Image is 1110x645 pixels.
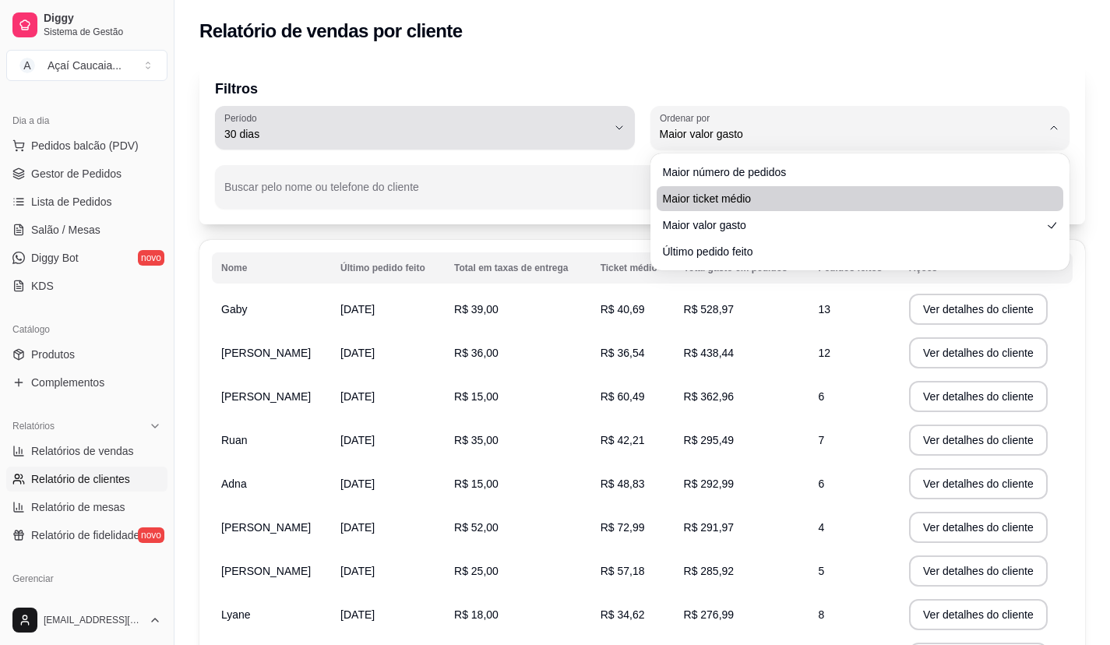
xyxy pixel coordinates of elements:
button: Select a team [6,50,167,81]
span: 7 [818,434,824,446]
span: R$ 285,92 [684,565,735,577]
button: Ver detalhes do cliente [909,555,1048,587]
span: Lista de Pedidos [31,194,112,210]
span: Relatórios [12,420,55,432]
span: 8 [818,608,824,621]
span: [DATE] [340,303,375,315]
span: [DATE] [340,434,375,446]
span: R$ 36,54 [601,347,645,359]
th: Ticket médio [591,252,675,284]
span: [DATE] [340,390,375,403]
p: Filtros [215,78,1069,100]
span: Maior valor gasto [663,217,1042,233]
span: R$ 276,99 [684,608,735,621]
span: R$ 15,00 [454,478,499,490]
span: Ruan [221,434,247,446]
span: R$ 39,00 [454,303,499,315]
span: Salão / Mesas [31,222,100,238]
span: Relatório de clientes [31,471,130,487]
span: [DATE] [340,521,375,534]
span: Relatórios de vendas [31,443,134,459]
span: Maior valor gasto [660,126,1042,142]
span: Lyane [221,608,251,621]
span: Sistema de Gestão [44,26,161,38]
div: Gerenciar [6,566,167,591]
span: 4 [818,521,824,534]
span: 6 [818,478,824,490]
th: Total em taxas de entrega [445,252,591,284]
span: R$ 528,97 [684,303,735,315]
span: R$ 57,18 [601,565,645,577]
span: R$ 60,49 [601,390,645,403]
span: 5 [818,565,824,577]
span: R$ 291,97 [684,521,735,534]
span: [DATE] [340,478,375,490]
span: Relatório de fidelidade [31,527,139,543]
span: R$ 48,83 [601,478,645,490]
span: R$ 42,21 [601,434,645,446]
span: A [19,58,35,73]
span: [PERSON_NAME] [221,521,311,534]
span: 12 [818,347,830,359]
span: R$ 15,00 [454,390,499,403]
span: R$ 438,44 [684,347,735,359]
span: Pedidos balcão (PDV) [31,138,139,153]
span: R$ 34,62 [601,608,645,621]
span: Maior ticket médio [663,191,1042,206]
span: R$ 40,69 [601,303,645,315]
span: R$ 292,99 [684,478,735,490]
span: Produtos [31,347,75,362]
span: [PERSON_NAME] [221,565,311,577]
span: Diggy Bot [31,250,79,266]
span: R$ 36,00 [454,347,499,359]
span: [EMAIL_ADDRESS][DOMAIN_NAME] [44,614,143,626]
button: Ver detalhes do cliente [909,599,1048,630]
div: Açaí Caucaia ... [48,58,122,73]
span: Complementos [31,375,104,390]
span: Adna [221,478,247,490]
button: Ver detalhes do cliente [909,468,1048,499]
span: [DATE] [340,608,375,621]
span: 13 [818,303,830,315]
span: KDS [31,278,54,294]
button: Ver detalhes do cliente [909,512,1048,543]
label: Ordenar por [660,111,715,125]
span: [DATE] [340,347,375,359]
span: R$ 35,00 [454,434,499,446]
button: Ver detalhes do cliente [909,381,1048,412]
span: R$ 25,00 [454,565,499,577]
div: Dia a dia [6,108,167,133]
span: 30 dias [224,126,607,142]
span: Gestor de Pedidos [31,166,122,182]
input: Buscar pelo nome ou telefone do cliente [224,185,972,201]
span: R$ 72,99 [601,521,645,534]
span: [PERSON_NAME] [221,390,311,403]
button: Ver detalhes do cliente [909,294,1048,325]
th: Último pedido feito [331,252,445,284]
h2: Relatório de vendas por cliente [199,19,463,44]
span: [PERSON_NAME] [221,347,311,359]
span: Gaby [221,303,247,315]
span: R$ 52,00 [454,521,499,534]
span: Último pedido feito [663,244,1042,259]
span: R$ 18,00 [454,608,499,621]
span: 6 [818,390,824,403]
span: Maior número de pedidos [663,164,1042,180]
span: R$ 362,96 [684,390,735,403]
span: [DATE] [340,565,375,577]
span: R$ 295,49 [684,434,735,446]
label: Período [224,111,262,125]
div: Catálogo [6,317,167,342]
button: Ver detalhes do cliente [909,425,1048,456]
span: Diggy [44,12,161,26]
button: Ver detalhes do cliente [909,337,1048,368]
span: Relatório de mesas [31,499,125,515]
th: Nome [212,252,331,284]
